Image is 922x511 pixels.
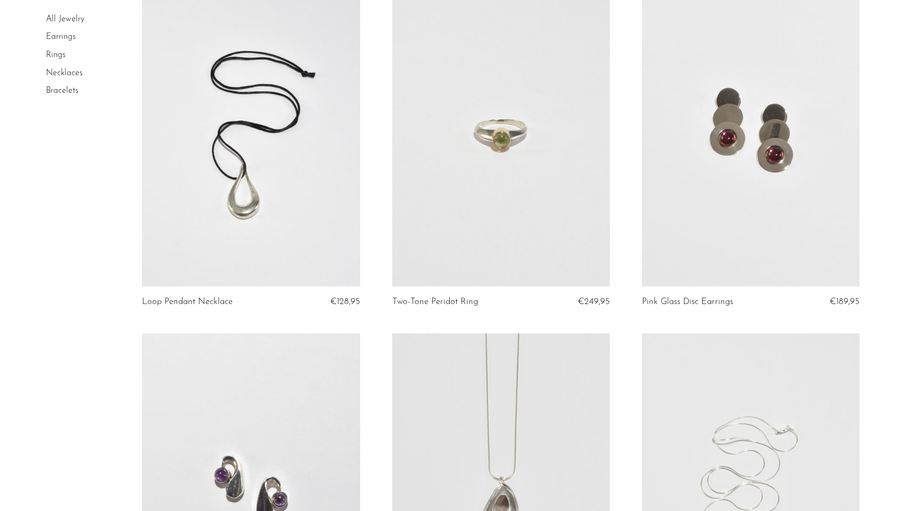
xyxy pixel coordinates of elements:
[46,51,66,59] a: Rings
[830,297,860,306] span: €189,95
[330,297,360,306] span: €128,95
[46,69,83,77] a: Necklaces
[578,297,610,306] span: €249,95
[142,297,233,307] a: Loop Pendant Necklace
[46,33,76,42] a: Earrings
[392,297,478,307] a: Two-Tone Peridot Ring
[642,297,733,307] a: Pink Glass Disc Earrings
[46,86,78,95] a: Bracelets
[46,15,84,23] a: All Jewelry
